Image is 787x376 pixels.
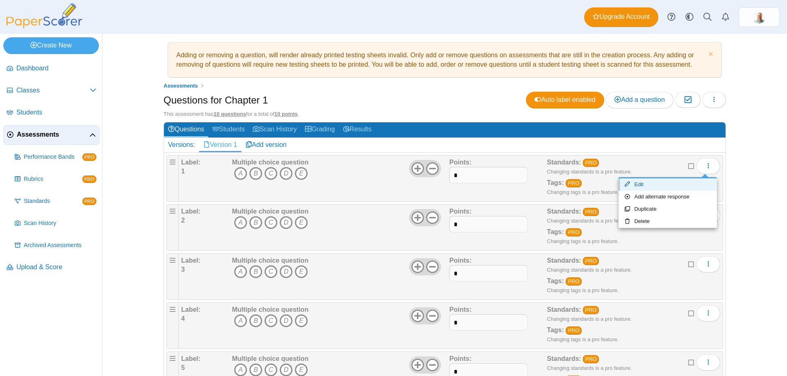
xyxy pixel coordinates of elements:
[166,155,179,202] div: Drag handle
[619,203,717,215] a: Duplicate
[164,93,268,107] h1: Questions for Chapter 1
[547,218,632,224] small: Changing standards is a pro feature.
[17,130,89,139] span: Assessments
[547,169,632,175] small: Changing standards is a pro feature.
[547,179,564,186] b: Tags:
[280,167,293,180] i: D
[3,37,99,54] a: Create New
[214,111,246,117] u: 10 questions
[181,168,185,175] b: 1
[161,81,200,91] a: Assessments
[264,314,277,327] i: C
[249,314,262,327] i: B
[280,314,293,327] i: D
[547,287,619,293] small: Changing tags is a pro feature.
[3,103,100,123] a: Students
[280,216,293,229] i: D
[547,355,581,362] b: Standards:
[3,3,85,28] img: PaperScorer
[164,138,199,152] div: Versions:
[449,306,471,313] b: Points:
[449,355,471,362] b: Points:
[181,266,185,273] b: 3
[566,179,582,187] a: PRO
[24,197,82,205] span: Standards
[166,253,179,300] div: Drag handle
[295,265,308,278] i: E
[264,216,277,229] i: C
[449,257,471,264] b: Points:
[16,263,96,272] span: Upload & Score
[82,198,96,205] span: PRO
[249,216,262,229] i: B
[547,336,619,342] small: Changing tags is a pro feature.
[172,47,717,73] div: Adding or removing a question, will render already printed testing sheets invalid. Only add or re...
[249,167,262,180] i: B
[696,354,720,371] button: More options
[208,122,249,137] a: Students
[753,11,766,24] span: Jonathan Cook
[232,159,309,166] b: Multiple choice question
[164,83,198,89] span: Assessments
[547,365,632,371] small: Changing standards is a pro feature.
[547,306,581,313] b: Standards:
[339,122,375,137] a: Results
[593,12,650,21] span: Upgrade Account
[3,23,85,29] a: PaperScorer
[181,315,185,322] b: 4
[535,96,596,103] span: Auto label enabled
[706,51,713,59] a: Dismiss notice
[232,257,309,264] b: Multiple choice question
[232,208,309,215] b: Multiple choice question
[274,111,298,117] u: 10 points
[566,228,582,236] a: PRO
[547,238,619,244] small: Changing tags is a pro feature.
[547,277,564,284] b: Tags:
[449,159,471,166] b: Points:
[584,7,658,27] a: Upgrade Account
[181,306,200,313] b: Label:
[249,265,262,278] i: B
[547,189,619,195] small: Changing tags is a pro feature.
[619,178,717,191] a: Edit
[547,267,632,273] small: Changing standards is a pro feature.
[264,265,277,278] i: C
[301,122,339,137] a: Grading
[232,306,309,313] b: Multiple choice question
[164,122,208,137] a: Questions
[696,256,720,272] button: More options
[24,219,96,227] span: Scan History
[3,81,100,101] a: Classes
[181,208,200,215] b: Label:
[739,7,780,27] a: ps.0CU53ZjrAuW7OQIS
[3,258,100,277] a: Upload & Score
[16,64,96,73] span: Dashboard
[234,265,247,278] i: A
[547,159,581,166] b: Standards:
[547,326,564,333] b: Tags:
[241,138,291,152] a: Add version
[232,355,309,362] b: Multiple choice question
[16,86,90,95] span: Classes
[249,122,301,137] a: Scan History
[449,208,471,215] b: Points:
[547,208,581,215] b: Standards:
[181,159,200,166] b: Label:
[619,191,717,203] a: Add alternate response
[166,302,179,349] div: Drag handle
[199,138,241,152] a: Version 1
[583,208,599,216] a: PRO
[547,228,564,235] b: Tags:
[181,364,185,371] b: 5
[619,215,717,227] a: Delete
[614,96,665,103] span: Add a question
[526,92,604,108] a: Auto label enabled
[11,236,100,255] a: Archived Assessments
[181,257,200,264] b: Label:
[234,314,247,327] i: A
[3,59,100,79] a: Dashboard
[606,92,673,108] a: Add a question
[24,175,82,183] span: Rubrics
[234,167,247,180] i: A
[696,158,720,174] button: More options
